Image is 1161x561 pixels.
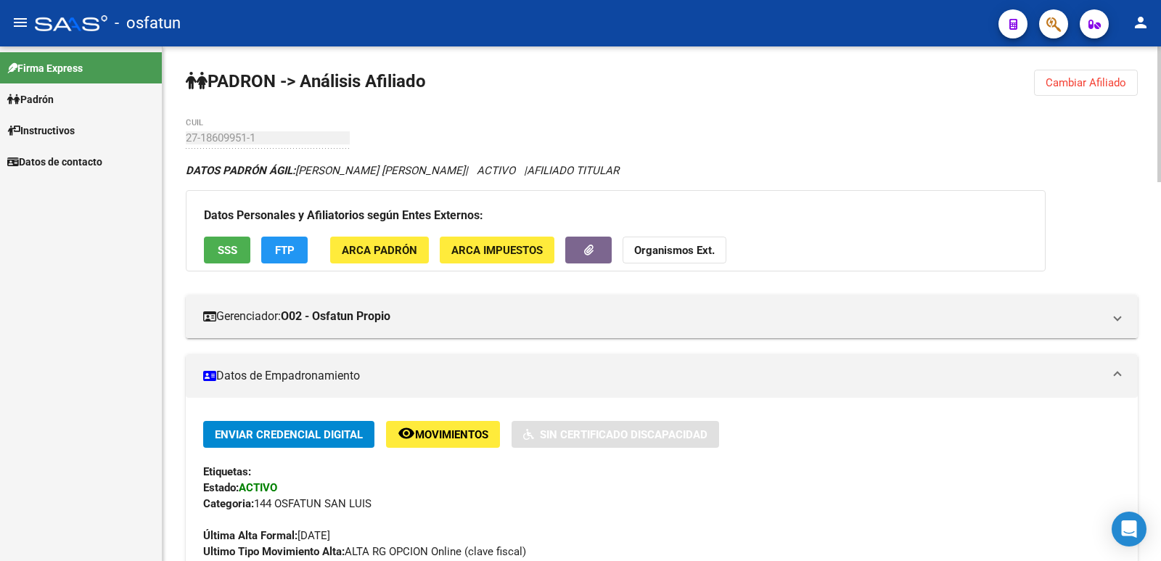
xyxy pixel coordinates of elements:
[203,529,330,542] span: [DATE]
[330,237,429,263] button: ARCA Padrón
[203,545,345,558] strong: Ultimo Tipo Movimiento Alta:
[1112,512,1146,546] div: Open Intercom Messenger
[275,244,295,257] span: FTP
[398,425,415,442] mat-icon: remove_red_eye
[239,481,277,494] strong: ACTIVO
[203,497,254,510] strong: Categoria:
[7,123,75,139] span: Instructivos
[203,529,298,542] strong: Última Alta Formal:
[7,154,102,170] span: Datos de contacto
[218,244,237,257] span: SSS
[1034,70,1138,96] button: Cambiar Afiliado
[186,164,465,177] span: [PERSON_NAME] [PERSON_NAME]
[203,465,251,478] strong: Etiquetas:
[634,244,715,257] strong: Organismos Ext.
[203,308,1103,324] mat-panel-title: Gerenciador:
[204,205,1027,226] h3: Datos Personales y Afiliatorios según Entes Externos:
[204,237,250,263] button: SSS
[186,164,619,177] i: | ACTIVO |
[1132,14,1149,31] mat-icon: person
[512,421,719,448] button: Sin Certificado Discapacidad
[186,354,1138,398] mat-expansion-panel-header: Datos de Empadronamiento
[281,308,390,324] strong: O02 - Osfatun Propio
[527,164,619,177] span: AFILIADO TITULAR
[386,421,500,448] button: Movimientos
[540,428,707,441] span: Sin Certificado Discapacidad
[7,91,54,107] span: Padrón
[203,545,526,558] span: ALTA RG OPCION Online (clave fiscal)
[451,244,543,257] span: ARCA Impuestos
[203,421,374,448] button: Enviar Credencial Digital
[215,428,363,441] span: Enviar Credencial Digital
[186,164,295,177] strong: DATOS PADRÓN ÁGIL:
[115,7,181,39] span: - osfatun
[342,244,417,257] span: ARCA Padrón
[261,237,308,263] button: FTP
[12,14,29,31] mat-icon: menu
[203,481,239,494] strong: Estado:
[186,71,426,91] strong: PADRON -> Análisis Afiliado
[7,60,83,76] span: Firma Express
[1046,76,1126,89] span: Cambiar Afiliado
[203,496,1120,512] div: 144 OSFATUN SAN LUIS
[415,428,488,441] span: Movimientos
[203,368,1103,384] mat-panel-title: Datos de Empadronamiento
[186,295,1138,338] mat-expansion-panel-header: Gerenciador:O02 - Osfatun Propio
[623,237,726,263] button: Organismos Ext.
[440,237,554,263] button: ARCA Impuestos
